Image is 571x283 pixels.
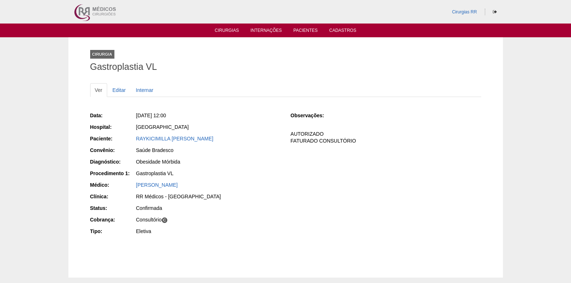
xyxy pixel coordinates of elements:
[90,83,107,97] a: Ver
[251,28,282,35] a: Internações
[90,50,114,59] div: Cirurgia
[290,112,336,119] div: Observações:
[136,158,281,165] div: Obesidade Mórbida
[90,204,135,212] div: Status:
[452,9,477,14] a: Cirurgias RR
[90,228,135,235] div: Tipo:
[136,228,281,235] div: Eletiva
[136,123,281,131] div: [GEOGRAPHIC_DATA]
[90,135,135,142] div: Paciente:
[136,136,214,141] a: RAYKICIMILLA [PERSON_NAME]
[90,216,135,223] div: Cobrança:
[90,193,135,200] div: Clínica:
[90,62,481,71] h1: Gastroplastia VL
[90,158,135,165] div: Diagnóstico:
[90,123,135,131] div: Hospital:
[136,147,281,154] div: Saúde Bradesco
[90,181,135,189] div: Médico:
[493,10,497,14] i: Sair
[161,217,168,223] span: C
[131,83,158,97] a: Internar
[215,28,239,35] a: Cirurgias
[136,170,281,177] div: Gastroplastia VL
[136,113,166,118] span: [DATE] 12:00
[136,204,281,212] div: Confirmada
[329,28,356,35] a: Cadastros
[136,193,281,200] div: RR Médicos - [GEOGRAPHIC_DATA]
[90,147,135,154] div: Convênio:
[290,131,481,144] p: AUTORIZADO FATURADO CONSULTÓRIO
[293,28,318,35] a: Pacientes
[136,182,178,188] a: [PERSON_NAME]
[90,112,135,119] div: Data:
[90,170,135,177] div: Procedimento 1:
[136,216,281,223] div: Consultório
[108,83,131,97] a: Editar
